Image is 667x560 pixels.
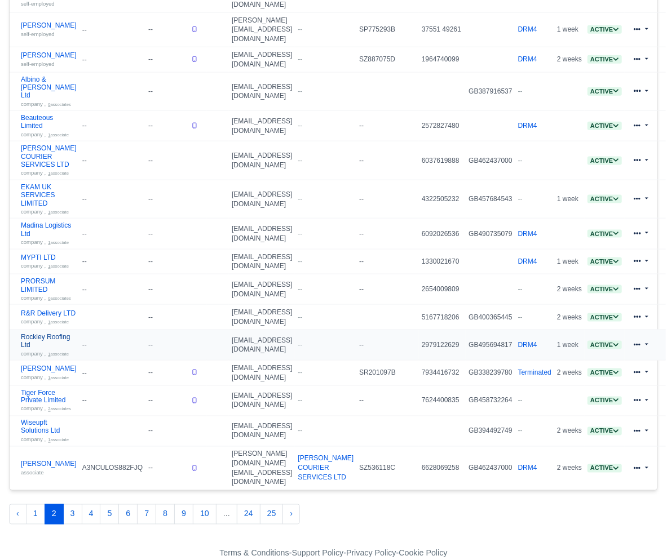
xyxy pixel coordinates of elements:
td: 1964740099 [419,47,466,72]
small: associate [48,264,69,269]
span: -- [518,157,523,165]
td: -- [145,72,188,111]
td: [EMAIL_ADDRESS][DOMAIN_NAME] [229,180,295,219]
td: GB495694817 [466,330,515,360]
small: associate [48,210,69,215]
small: company , [21,318,69,325]
small: associate [48,171,69,176]
small: associate [48,375,69,380]
span: Active [588,397,622,405]
span: Active [588,257,622,266]
td: -- [79,330,145,360]
a: Active [588,257,622,265]
a: Active [588,341,622,349]
small: company , [21,295,71,301]
span: -- [298,427,302,435]
a: Madina Logistics Ltd company ,1associate [21,221,77,246]
a: Active [588,230,622,238]
a: [PERSON_NAME] company ,1associate [21,365,77,381]
td: A3NCULOS882FJQ [79,447,145,491]
td: -- [79,12,145,47]
u: 1 [48,438,50,443]
u: 1 [48,132,50,137]
td: GB490735079 [466,219,515,249]
td: 2 weeks [554,305,585,330]
td: -- [145,180,188,219]
td: -- [145,141,188,180]
td: [EMAIL_ADDRESS][DOMAIN_NAME] [229,72,295,111]
a: Active [588,87,622,95]
a: Active [588,25,622,33]
td: 1330021670 [419,249,466,274]
td: -- [79,385,145,416]
u: 0 [48,102,50,107]
span: Active [588,313,622,322]
a: Active [588,285,622,293]
a: Active [588,313,622,321]
small: company , [21,374,69,380]
a: Terminated [518,368,551,376]
span: -- [298,285,302,293]
a: DRM4 [518,55,537,63]
small: self-employed [21,61,55,67]
td: 2 weeks [554,47,585,72]
small: self-employed [21,31,55,37]
a: DRM4 [518,25,537,33]
a: Active [588,122,622,130]
td: 2654009809 [419,274,466,305]
td: SR201097B [356,361,419,386]
td: 4322505232 [419,180,466,219]
td: 2 weeks [554,361,585,386]
td: 2 weeks [554,416,585,446]
td: 2979122629 [419,330,466,360]
td: GB338239780 [466,361,515,386]
small: associates [48,102,71,107]
small: company , [21,239,69,245]
small: associate [48,240,69,245]
td: -- [145,330,188,360]
span: -- [518,87,523,95]
td: -- [79,111,145,141]
td: -- [145,111,188,141]
td: -- [145,12,188,47]
a: [PERSON_NAME] self-employed [21,21,77,38]
button: 3 [63,504,82,525]
button: 24 [237,504,260,525]
td: [PERSON_NAME][DOMAIN_NAME][EMAIL_ADDRESS][DOMAIN_NAME] [229,447,295,491]
td: 1 week [554,330,585,360]
td: -- [356,111,419,141]
span: -- [298,122,302,130]
td: [EMAIL_ADDRESS][DOMAIN_NAME] [229,361,295,386]
span: -- [298,195,302,203]
td: -- [79,274,145,305]
div: Chat Widget [465,430,667,560]
td: -- [145,47,188,72]
td: SZ887075D [356,47,419,72]
a: Tiger Force Private Limited company ,2associates [21,389,77,413]
td: -- [356,274,419,305]
button: 25 [260,504,284,525]
a: Rockley Roofing Ltd company ,1associate [21,333,77,357]
a: MYPTI LTD company ,1associate [21,254,77,270]
span: -- [518,285,523,293]
span: -- [518,427,523,435]
small: self-employed [21,1,55,7]
a: Beauteous Limited company ,1associate [21,114,77,138]
u: 1 [48,171,50,176]
a: Active [588,195,622,203]
u: 1 [48,210,50,215]
small: company , [21,263,69,269]
a: DRM4 [518,257,537,265]
u: 0 [48,296,50,301]
td: -- [145,305,188,330]
td: 2572827480 [419,111,466,141]
a: R&R Delivery LTD company ,1associate [21,309,77,326]
button: 4 [82,504,101,525]
td: -- [356,180,419,219]
small: associate [48,132,69,137]
small: associate [48,438,69,443]
td: SZ536118C [356,447,419,491]
u: 1 [48,352,50,357]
